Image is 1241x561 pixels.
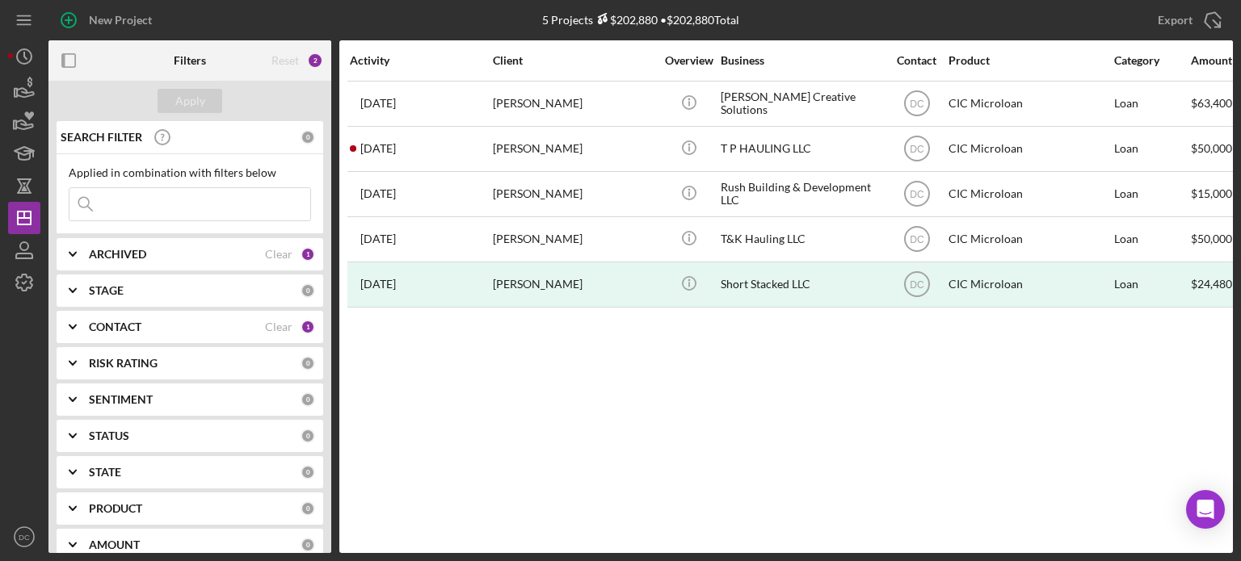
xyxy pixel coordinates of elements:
[910,98,924,110] text: DC
[721,128,882,170] div: T P HAULING LLC
[8,521,40,553] button: DC
[301,465,315,479] div: 0
[721,54,882,67] div: Business
[301,320,315,334] div: 1
[493,263,654,306] div: [PERSON_NAME]
[721,82,882,125] div: [PERSON_NAME] Creative Solutions
[1114,263,1189,306] div: Loan
[61,131,142,144] b: SEARCH FILTER
[360,187,396,200] time: 2025-10-07 14:33
[360,142,396,155] time: 2025-10-08 17:31
[886,54,947,67] div: Contact
[89,502,142,515] b: PRODUCT
[158,89,222,113] button: Apply
[493,218,654,261] div: [PERSON_NAME]
[271,54,299,67] div: Reset
[949,263,1110,306] div: CIC Microloan
[301,501,315,516] div: 0
[1114,82,1189,125] div: Loan
[69,166,311,179] div: Applied in combination with filters below
[910,234,924,245] text: DC
[1114,128,1189,170] div: Loan
[89,357,158,370] b: RISK RATING
[360,97,396,110] time: 2025-10-09 20:48
[301,392,315,407] div: 0
[301,538,315,552] div: 0
[1191,232,1232,245] span: $50,000
[301,356,315,371] div: 0
[301,130,315,144] div: 0
[721,263,882,306] div: Short Stacked LLC
[493,82,654,125] div: [PERSON_NAME]
[949,173,1110,216] div: CIC Microloan
[949,128,1110,170] div: CIC Microloan
[301,247,315,262] div: 1
[89,284,124,297] b: STAGE
[1158,4,1193,36] div: Export
[949,82,1110,125] div: CIC Microloan
[265,248,292,261] div: Clear
[1114,54,1189,67] div: Category
[493,54,654,67] div: Client
[350,54,491,67] div: Activity
[265,320,292,333] div: Clear
[89,538,140,551] b: AMOUNT
[493,173,654,216] div: [PERSON_NAME]
[658,54,719,67] div: Overview
[1142,4,1233,36] button: Export
[1186,490,1225,529] div: Open Intercom Messenger
[721,218,882,261] div: T&K Hauling LLC
[949,54,1110,67] div: Product
[89,4,152,36] div: New Project
[1114,173,1189,216] div: Loan
[174,54,206,67] b: Filters
[48,4,168,36] button: New Project
[301,283,315,298] div: 0
[593,13,658,27] div: $202,880
[721,173,882,216] div: Rush Building & Development LLC
[175,89,205,113] div: Apply
[89,429,129,442] b: STATUS
[910,144,924,155] text: DC
[301,429,315,443] div: 0
[89,248,146,261] b: ARCHIVED
[493,128,654,170] div: [PERSON_NAME]
[1191,141,1232,155] span: $50,000
[19,533,30,542] text: DC
[542,13,739,27] div: 5 Projects • $202,880 Total
[360,278,396,291] time: 2025-08-18 19:30
[1114,218,1189,261] div: Loan
[949,218,1110,261] div: CIC Microloan
[360,232,396,245] time: 2025-09-24 22:58
[910,189,924,200] text: DC
[910,279,924,291] text: DC
[1191,186,1232,200] span: $15,000
[89,466,121,479] b: STATE
[89,393,153,406] b: SENTIMENT
[307,52,323,69] div: 2
[89,320,141,333] b: CONTACT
